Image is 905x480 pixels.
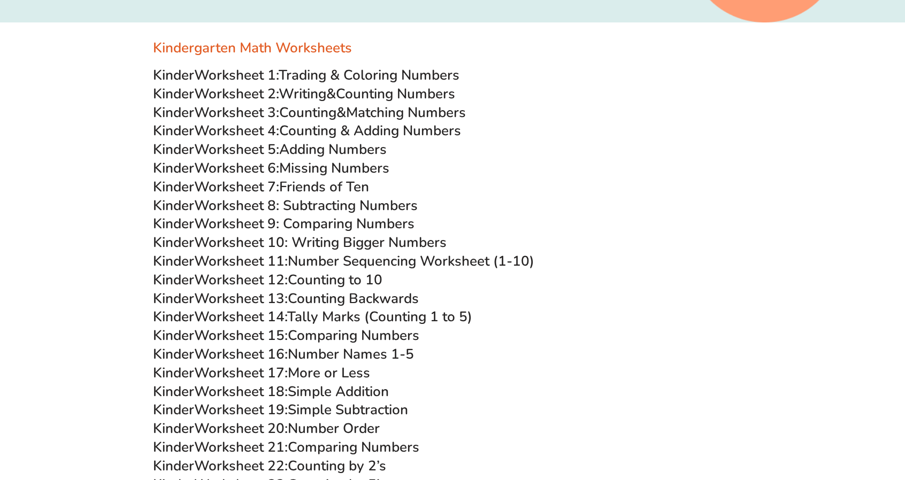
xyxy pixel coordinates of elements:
[288,382,389,401] span: Simple Addition
[288,363,370,382] span: More or Less
[288,345,414,363] span: Number Names 1-5
[279,121,461,140] span: Counting & Adding Numbers
[153,326,194,345] span: Kinder
[194,177,279,196] span: Worksheet 7:
[153,177,369,196] a: KinderWorksheet 7:Friends of Ten
[194,438,288,456] span: Worksheet 21:
[194,270,288,289] span: Worksheet 12:
[153,39,752,57] h3: Kindergarten Math Worksheets
[288,438,419,456] span: Comparing Numbers
[153,233,194,252] span: Kinder
[194,214,415,233] span: Worksheet 9: Comparing Numbers
[279,84,326,103] span: Writing
[153,270,194,289] span: Kinder
[194,456,288,475] span: Worksheet 22:
[288,456,386,475] span: Counting by 2’s
[287,307,472,326] span: Tally Marks (Counting 1 to 5)
[153,140,387,159] a: KinderWorksheet 5:Adding Numbers
[336,84,455,103] span: Counting Numbers
[153,159,389,177] a: KinderWorksheet 6:Missing Numbers
[279,140,387,159] span: Adding Numbers
[153,419,194,438] span: Kinder
[194,121,279,140] span: Worksheet 4:
[346,103,466,122] span: Matching Numbers
[194,103,279,122] span: Worksheet 3:
[153,400,194,419] span: Kinder
[288,252,534,270] span: Number Sequencing Worksheet (1-10)
[194,326,288,345] span: Worksheet 15:
[288,270,382,289] span: Counting to 10
[194,252,288,270] span: Worksheet 11:
[288,419,380,438] span: Number Order
[153,214,194,233] span: Kinder
[194,140,279,159] span: Worksheet 5:
[153,363,194,382] span: Kinder
[194,419,288,438] span: Worksheet 20:
[153,196,194,215] span: Kinder
[194,66,279,84] span: Worksheet 1:
[153,307,194,326] span: Kinder
[194,84,279,103] span: Worksheet 2:
[153,121,461,140] a: KinderWorksheet 4:Counting & Adding Numbers
[153,196,418,215] a: KinderWorksheet 8: Subtracting Numbers
[153,289,194,308] span: Kinder
[279,177,369,196] span: Friends of Ten
[153,66,194,84] span: Kinder
[153,140,194,159] span: Kinder
[153,233,447,252] a: KinderWorksheet 10: Writing Bigger Numbers
[279,66,459,84] span: Trading & Coloring Numbers
[194,363,288,382] span: Worksheet 17:
[153,438,194,456] span: Kinder
[153,177,194,196] span: Kinder
[288,289,419,308] span: Counting Backwards
[716,359,905,480] div: 聊天小组件
[288,326,419,345] span: Comparing Numbers
[153,103,466,122] a: KinderWorksheet 3:Counting&Matching Numbers
[153,159,194,177] span: Kinder
[194,196,418,215] span: Worksheet 8: Subtracting Numbers
[153,214,415,233] a: KinderWorksheet 9: Comparing Numbers
[153,382,194,401] span: Kinder
[194,159,279,177] span: Worksheet 6:
[194,382,288,401] span: Worksheet 18:
[194,289,288,308] span: Worksheet 13:
[194,307,287,326] span: Worksheet 14:
[153,252,194,270] span: Kinder
[153,66,459,84] a: KinderWorksheet 1:Trading & Coloring Numbers
[153,121,194,140] span: Kinder
[153,84,455,103] a: KinderWorksheet 2:Writing&Counting Numbers
[279,159,389,177] span: Missing Numbers
[288,400,408,419] span: Simple Subtraction
[194,400,288,419] span: Worksheet 19:
[279,103,336,122] span: Counting
[194,345,288,363] span: Worksheet 16:
[194,233,447,252] span: Worksheet 10: Writing Bigger Numbers
[153,345,194,363] span: Kinder
[153,456,194,475] span: Kinder
[153,84,194,103] span: Kinder
[153,103,194,122] span: Kinder
[716,359,905,480] iframe: Chat Widget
